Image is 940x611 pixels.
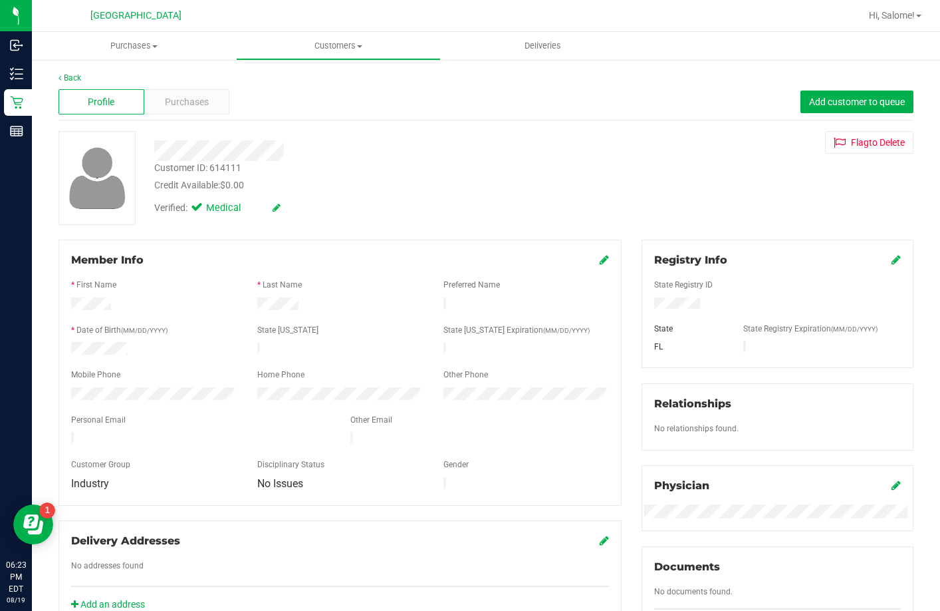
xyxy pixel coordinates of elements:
div: FL [644,341,733,353]
span: Deliveries [507,40,579,52]
label: Preferred Name [443,279,500,291]
span: Add customer to queue [809,97,905,107]
span: No documents found. [654,587,733,596]
inline-svg: Reports [10,124,23,138]
span: Registry Info [654,254,727,266]
label: Gender [443,459,469,471]
iframe: Resource center [13,505,53,544]
span: Purchases [32,40,236,52]
span: (MM/DD/YYYY) [121,327,168,334]
span: Member Info [71,254,144,266]
a: Add an address [71,599,145,610]
label: No addresses found [71,560,144,572]
span: (MM/DD/YYYY) [543,327,590,334]
button: Add customer to queue [800,91,913,113]
span: Medical [206,201,259,216]
label: No relationships found. [654,423,739,435]
label: Other Phone [443,369,488,381]
label: Last Name [263,279,302,291]
div: Verified: [154,201,281,216]
label: State [US_STATE] [257,324,318,336]
div: Customer ID: 614111 [154,161,241,175]
span: Physician [654,479,709,492]
label: Personal Email [71,414,126,426]
span: (MM/DD/YYYY) [831,325,878,333]
span: Documents [654,560,720,573]
inline-svg: Retail [10,96,23,109]
img: user-icon.png [62,144,132,212]
label: Customer Group [71,459,130,471]
button: Flagto Delete [825,131,913,154]
label: Mobile Phone [71,369,120,381]
p: 08/19 [6,595,26,605]
span: Delivery Addresses [71,534,180,547]
span: No Issues [257,477,303,490]
label: Other Email [350,414,392,426]
label: Home Phone [257,369,304,381]
label: State [US_STATE] Expiration [443,324,590,336]
span: $0.00 [220,180,244,190]
div: Credit Available: [154,178,572,192]
a: Customers [236,32,440,60]
span: Profile [88,95,114,109]
span: Relationships [654,397,731,410]
p: 06:23 PM EDT [6,559,26,595]
label: First Name [76,279,116,291]
inline-svg: Inbound [10,39,23,52]
label: State Registry Expiration [743,323,878,335]
label: Disciplinary Status [257,459,324,471]
div: State [644,323,733,335]
a: Purchases [32,32,236,60]
label: State Registry ID [654,279,713,291]
span: Customers [237,40,439,52]
inline-svg: Inventory [10,67,23,81]
label: Date of Birth [76,324,168,336]
a: Back [59,73,81,83]
span: [GEOGRAPHIC_DATA] [90,10,181,21]
span: Industry [71,477,109,490]
iframe: Resource center unread badge [39,503,55,518]
span: Hi, Salome! [869,10,915,21]
span: Purchases [165,95,209,109]
a: Deliveries [441,32,645,60]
